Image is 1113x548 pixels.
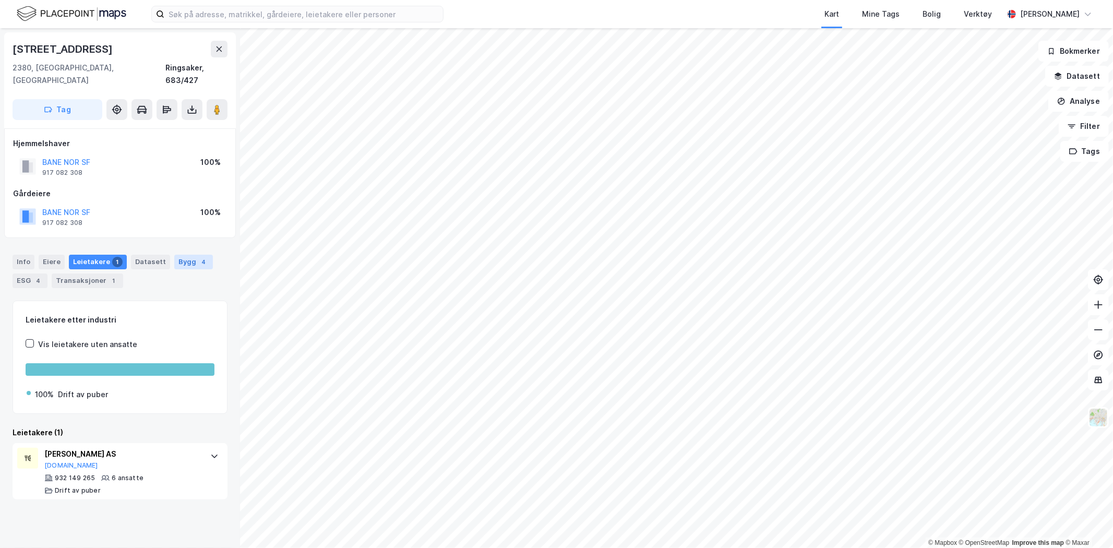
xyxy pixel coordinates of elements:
div: 1 [109,276,119,286]
button: Tags [1060,141,1109,162]
div: 100% [200,206,221,219]
button: Analyse [1048,91,1109,112]
div: Leietakere etter industri [26,314,214,326]
button: Tag [13,99,102,120]
div: Info [13,255,34,269]
div: 100% [35,388,54,401]
div: Gårdeiere [13,187,227,200]
div: Transaksjoner [52,273,123,288]
div: 932 149 265 [55,474,95,482]
img: logo.f888ab2527a4732fd821a326f86c7f29.svg [17,5,126,23]
div: Eiere [39,255,65,269]
div: Drift av puber [58,388,108,401]
button: Filter [1059,116,1109,137]
div: 100% [200,156,221,169]
button: Datasett [1045,66,1109,87]
div: Kontrollprogram for chat [1061,498,1113,548]
div: [STREET_ADDRESS] [13,41,115,57]
button: Bokmerker [1038,41,1109,62]
div: 6 ansatte [112,474,143,482]
img: Z [1088,408,1108,427]
div: 4 [198,257,209,267]
a: OpenStreetMap [959,539,1010,546]
div: Drift av puber [55,486,101,495]
div: 917 082 308 [42,169,82,177]
div: [PERSON_NAME] AS [44,448,200,460]
div: Mine Tags [862,8,900,20]
div: Ringsaker, 683/427 [165,62,228,87]
a: Mapbox [928,539,957,546]
a: Improve this map [1012,539,1064,546]
div: 917 082 308 [42,219,82,227]
div: Datasett [131,255,170,269]
div: Kart [824,8,839,20]
div: 2380, [GEOGRAPHIC_DATA], [GEOGRAPHIC_DATA] [13,62,165,87]
div: 4 [33,276,43,286]
div: ESG [13,273,47,288]
div: Verktøy [964,8,992,20]
div: Leietakere (1) [13,426,228,439]
div: [PERSON_NAME] [1020,8,1080,20]
div: Leietakere [69,255,127,269]
div: Bolig [923,8,941,20]
div: 1 [112,257,123,267]
div: Vis leietakere uten ansatte [38,338,137,351]
iframe: Chat Widget [1061,498,1113,548]
div: Hjemmelshaver [13,137,227,150]
div: Bygg [174,255,213,269]
input: Søk på adresse, matrikkel, gårdeiere, leietakere eller personer [164,6,443,22]
button: [DOMAIN_NAME] [44,461,98,470]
